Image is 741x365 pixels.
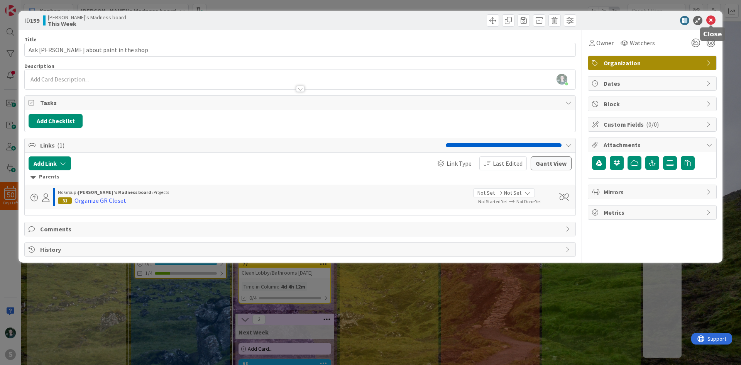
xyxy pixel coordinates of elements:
span: Not Started Yet [478,199,507,204]
span: Not Done Yet [516,199,541,204]
span: Organization [604,58,702,68]
div: 31 [58,197,72,204]
b: 159 [30,17,39,24]
div: Parents [30,173,570,181]
span: Support [16,1,35,10]
span: Link Type [447,159,472,168]
span: Attachments [604,140,702,149]
label: Title [24,36,37,43]
span: Projects [154,189,169,195]
span: Block [604,99,702,109]
span: Description [24,63,54,70]
span: Watchers [630,38,655,48]
span: Not Set [477,189,495,197]
span: Tasks [40,98,562,107]
span: Links [40,141,442,150]
span: Mirrors [604,187,702,197]
span: Dates [604,79,702,88]
div: Organize GR Closet [74,196,126,205]
span: No Group › [58,189,78,195]
button: Add Link [29,156,71,170]
button: Last Edited [479,156,527,170]
span: ( 0/0 ) [646,121,659,128]
span: ( 1 ) [57,141,64,149]
h5: Close [703,31,722,38]
input: type card name here... [24,43,576,57]
span: Owner [596,38,614,48]
span: Last Edited [493,159,523,168]
b: This Week [48,20,126,27]
span: Custom Fields [604,120,702,129]
span: Comments [40,224,562,234]
button: Gantt View [531,156,572,170]
button: Add Checklist [29,114,83,128]
img: CcP7TwqliYA12U06j4Mrgd9GqWyTyb3s.jpg [557,74,567,85]
span: [PERSON_NAME]'s Madness board [48,14,126,20]
span: History [40,245,562,254]
b: [PERSON_NAME]'s Madness board › [78,189,154,195]
span: ID [24,16,39,25]
span: Metrics [604,208,702,217]
span: Not Set [504,189,521,197]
